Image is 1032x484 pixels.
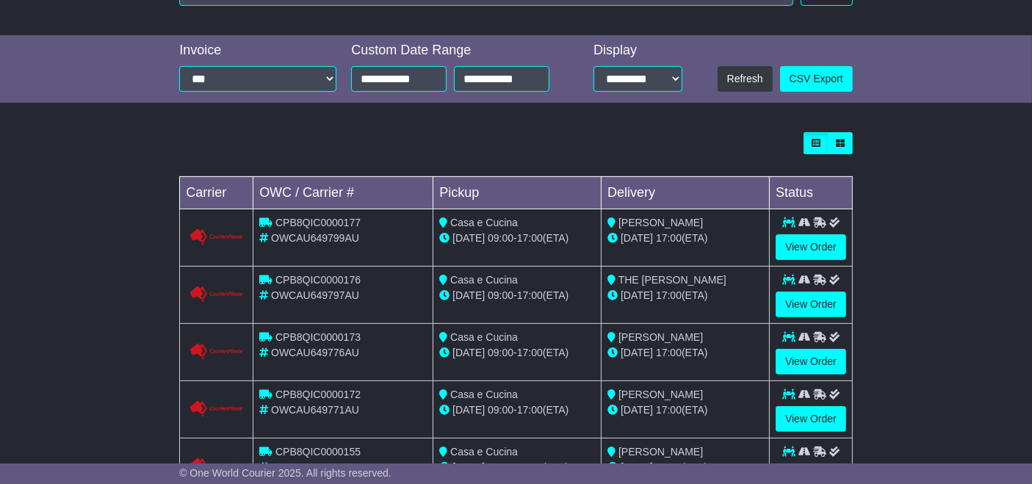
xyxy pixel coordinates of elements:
div: Display [593,43,682,59]
span: [DATE] [452,232,485,244]
span: CPB8QIC0000177 [275,217,361,228]
span: [PERSON_NAME] [618,331,703,343]
span: Casa e Cucina [450,274,518,286]
img: GetCarrierServiceLogo [189,343,244,361]
span: 17:00 [517,289,543,301]
div: Invoice [179,43,336,59]
span: © One World Courier 2025. All rights reserved. [179,467,391,479]
span: THE [PERSON_NAME] [618,274,726,286]
span: OWCAU649383AU [271,461,359,473]
span: CPB8QIC0000155 [275,446,361,458]
span: [DATE] [452,461,485,473]
div: - (ETA) [439,460,595,475]
div: (ETA) [607,402,763,418]
span: [DATE] [621,404,653,416]
span: 17:00 [517,461,543,473]
td: Delivery [602,176,770,209]
span: 09:00 [488,347,513,358]
span: CPB8QIC0000173 [275,331,361,343]
td: Carrier [180,176,253,209]
span: [PERSON_NAME] [618,389,703,400]
span: 17:00 [656,232,682,244]
td: Pickup [433,176,602,209]
span: [DATE] [621,289,653,301]
div: - (ETA) [439,231,595,246]
span: [DATE] [452,289,485,301]
span: OWCAU649799AU [271,232,359,244]
span: [PERSON_NAME] [618,217,703,228]
span: Casa e Cucina [450,389,518,400]
a: View Order [776,292,846,317]
span: [DATE] [452,347,485,358]
a: View Order [776,406,846,432]
a: View Order [776,234,846,260]
span: 09:00 [488,289,513,301]
td: OWC / Carrier # [253,176,433,209]
div: - (ETA) [439,345,595,361]
span: 09:00 [488,461,513,473]
img: GetCarrierServiceLogo [189,400,244,418]
span: Casa e Cucina [450,446,518,458]
div: - (ETA) [439,402,595,418]
span: [DATE] [621,461,653,473]
span: 09:00 [488,232,513,244]
div: (ETA) [607,288,763,303]
span: CPB8QIC0000176 [275,274,361,286]
span: OWCAU649776AU [271,347,359,358]
div: (ETA) [607,460,763,475]
img: GetCarrierServiceLogo [189,458,244,475]
div: - (ETA) [439,288,595,303]
a: CSV Export [780,66,853,92]
img: GetCarrierServiceLogo [189,228,244,246]
span: 17:00 [517,232,543,244]
div: (ETA) [607,231,763,246]
span: [DATE] [621,347,653,358]
div: Custom Date Range [351,43,566,59]
span: Casa e Cucina [450,217,518,228]
span: 17:00 [517,404,543,416]
span: [DATE] [452,404,485,416]
a: View Order [776,349,846,375]
div: (ETA) [607,345,763,361]
span: 09:00 [488,404,513,416]
span: 17:00 [656,461,682,473]
span: OWCAU649797AU [271,289,359,301]
span: 17:00 [517,347,543,358]
td: Status [770,176,853,209]
span: 17:00 [656,404,682,416]
span: 17:00 [656,347,682,358]
span: CPB8QIC0000172 [275,389,361,400]
button: Refresh [718,66,773,92]
span: OWCAU649771AU [271,404,359,416]
span: 17:00 [656,289,682,301]
span: [DATE] [621,232,653,244]
span: [PERSON_NAME] [618,446,703,458]
span: Casa e Cucina [450,331,518,343]
img: GetCarrierServiceLogo [189,286,244,303]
